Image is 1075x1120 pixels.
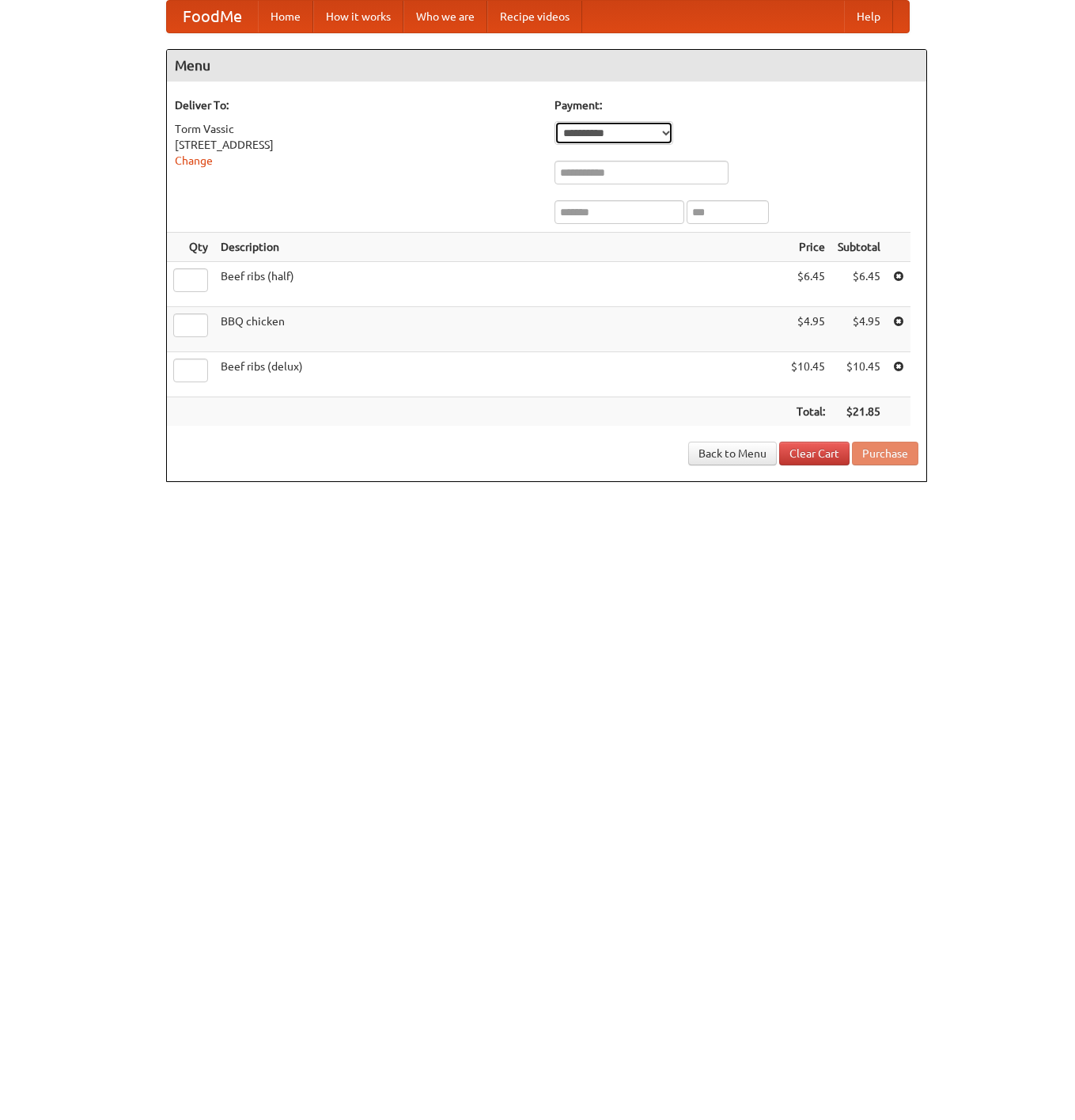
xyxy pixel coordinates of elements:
td: BBQ chicken [214,307,785,352]
h5: Deliver To: [175,97,539,113]
h4: Menu [167,50,926,82]
td: Beef ribs (half) [214,262,785,307]
button: Purchase [852,442,918,465]
th: Description [214,233,785,262]
a: FoodMe [167,1,258,32]
a: Who we are [403,1,487,32]
th: Total: [785,397,831,427]
td: $6.45 [831,262,887,307]
a: Clear Cart [779,442,850,465]
a: Recipe videos [487,1,582,32]
td: $4.95 [831,307,887,352]
th: Price [785,233,831,262]
h5: Payment: [555,97,918,113]
td: $10.45 [785,352,831,397]
a: Back to Menu [688,442,777,465]
td: $4.95 [785,307,831,352]
a: Home [258,1,313,32]
td: $6.45 [785,262,831,307]
a: Change [175,154,213,167]
a: How it works [313,1,403,32]
div: Torm Vassic [175,121,539,137]
td: $10.45 [831,352,887,397]
td: Beef ribs (delux) [214,352,785,397]
th: Subtotal [831,233,887,262]
th: $21.85 [831,397,887,427]
th: Qty [167,233,214,262]
a: Help [844,1,893,32]
div: [STREET_ADDRESS] [175,137,539,153]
